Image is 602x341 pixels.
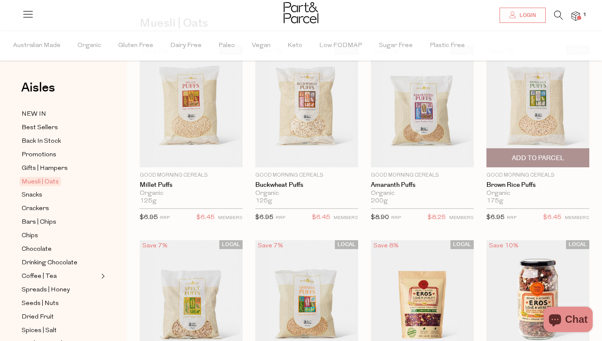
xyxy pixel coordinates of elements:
[19,177,61,186] span: Muesli | Oats
[22,203,99,214] a: Crackers
[22,150,56,160] span: Promotions
[566,240,589,249] span: LOCAL
[371,197,388,205] span: 200g
[140,172,243,179] p: Good Morning Cereals
[22,190,99,200] a: Snacks
[517,12,536,19] span: Login
[430,31,465,61] span: Plastic Free
[371,240,401,252] div: Save 8%
[22,285,99,295] a: Spreads | Honey
[22,326,57,336] span: Spices | Salt
[218,31,235,61] span: Paleo
[22,258,77,268] span: Drinking Chocolate
[22,217,99,227] a: Bars | Chips
[22,123,58,133] span: Best Sellers
[543,212,561,223] span: $6.45
[371,46,474,167] img: Amaranth Puffs
[572,11,580,20] a: 1
[22,122,99,133] a: Best Sellers
[486,46,589,167] img: Brown Rice Puffs
[486,172,589,179] p: Good Morning Cereals
[276,216,285,220] small: RRP
[252,31,271,61] span: Vegan
[486,148,589,167] button: Add To Parcel
[22,244,52,255] span: Chocolate
[486,181,589,189] a: Brown Rice Puffs
[319,31,362,61] span: Low FODMAP
[255,172,358,179] p: Good Morning Cereals
[371,214,389,221] span: $8.90
[140,240,170,252] div: Save 7%
[500,8,546,23] a: Login
[371,190,474,197] div: Organic
[255,190,358,197] div: Organic
[22,204,49,214] span: Crackers
[22,136,99,147] a: Back In Stock
[335,240,358,249] span: LOCAL
[255,240,286,252] div: Save 7%
[140,190,243,197] div: Organic
[22,298,99,309] a: Seeds | Nuts
[140,197,157,205] span: 125g
[22,244,99,255] a: Chocolate
[13,31,61,61] span: Australian Made
[21,78,55,97] span: Aisles
[22,109,46,119] span: NEW IN
[486,240,521,252] div: Save 10%
[22,109,99,119] a: NEW IN
[22,299,59,309] span: Seeds | Nuts
[284,2,318,23] img: Part&Parcel
[160,216,170,220] small: RRP
[371,172,474,179] p: Good Morning Cereals
[140,214,158,221] span: $6.95
[512,154,564,163] span: Add To Parcel
[22,217,56,227] span: Bars | Chips
[22,136,61,147] span: Back In Stock
[22,285,70,295] span: Spreads | Honey
[21,81,55,103] a: Aisles
[22,150,99,160] a: Promotions
[99,271,105,281] button: Expand/Collapse Coffee | Tea
[22,163,99,174] a: Gifts | Hampers
[371,181,474,189] a: Amaranth Puffs
[486,190,589,197] div: Organic
[196,212,215,223] span: $6.45
[22,190,42,200] span: Snacks
[22,312,54,322] span: Dried Fruit
[334,216,358,220] small: MEMBERS
[219,240,243,249] span: LOCAL
[255,197,272,205] span: 125g
[255,46,358,167] img: Buckwheat Puffs
[486,214,505,221] span: $6.95
[170,31,202,61] span: Dairy Free
[22,164,68,174] span: Gifts | Hampers
[140,181,243,189] a: Millet Puffs
[140,46,243,167] img: Millet Puffs
[379,31,413,61] span: Sugar Free
[22,258,99,268] a: Drinking Chocolate
[450,240,474,249] span: LOCAL
[486,197,503,205] span: 175g
[507,216,516,220] small: RRP
[22,325,99,336] a: Spices | Salt
[255,214,273,221] span: $6.95
[22,177,99,187] a: Muesli | Oats
[287,31,302,61] span: Keto
[581,11,588,19] span: 1
[541,307,595,334] inbox-online-store-chat: Shopify online store chat
[312,212,330,223] span: $6.45
[22,272,57,282] span: Coffee | Tea
[391,216,401,220] small: RRP
[449,216,474,220] small: MEMBERS
[255,181,358,189] a: Buckwheat Puffs
[22,312,99,322] a: Dried Fruit
[22,230,99,241] a: Chips
[22,231,38,241] span: Chips
[22,271,99,282] a: Coffee | Tea
[428,212,446,223] span: $8.25
[118,31,153,61] span: Gluten Free
[218,216,243,220] small: MEMBERS
[77,31,101,61] span: Organic
[565,216,589,220] small: MEMBERS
